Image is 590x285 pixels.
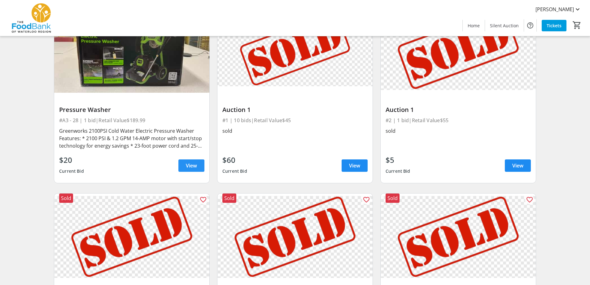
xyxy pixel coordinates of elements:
img: Auction 1 [381,5,536,93]
div: sold [222,127,368,135]
span: View [186,162,197,169]
span: Tickets [547,22,562,29]
span: View [349,162,360,169]
a: Tickets [542,20,566,31]
button: [PERSON_NAME] [531,4,586,14]
button: Cart [571,20,583,31]
img: Pressure Washer [54,5,209,93]
img: The Food Bank of Waterloo Region's Logo [4,2,59,33]
span: View [512,162,523,169]
img: Auction 1 [54,194,209,281]
a: View [505,159,531,172]
span: [PERSON_NAME] [535,6,574,13]
a: View [342,159,368,172]
a: Silent Auction [485,20,524,31]
img: Auction 1 [217,5,373,93]
div: Auction 1 [222,106,368,114]
div: Sold [59,194,73,203]
div: $60 [222,154,247,166]
mat-icon: favorite_outline [526,196,533,203]
div: Current Bid [222,166,247,177]
div: Sold [386,194,400,203]
mat-icon: favorite_outline [199,196,207,203]
a: View [178,159,204,172]
div: #2 | 1 bid | Retail Value $55 [386,116,531,125]
img: Auction 1 [217,194,373,281]
div: #1 | 10 bids | Retail Value $45 [222,116,368,125]
span: Home [468,22,480,29]
div: #A3 - 28 | 1 bid | Retail Value $189.99 [59,116,204,125]
span: Silent Auction [490,22,519,29]
div: Pressure Washer [59,106,204,114]
div: $20 [59,154,84,166]
div: $5 [386,154,410,166]
a: Home [463,20,485,31]
div: sold [386,127,531,135]
button: Help [524,19,536,32]
div: Greenworks 2100PSI Cold Water Electric Pressure Washer Features: * 2100 PSI & 1.2 GPM 14-AMP moto... [59,127,204,149]
div: Sold [222,194,236,203]
div: Auction 1 [386,106,531,114]
div: Current Bid [386,166,410,177]
div: Current Bid [59,166,84,177]
img: Auction 1 [381,194,536,281]
mat-icon: favorite_outline [363,196,370,203]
